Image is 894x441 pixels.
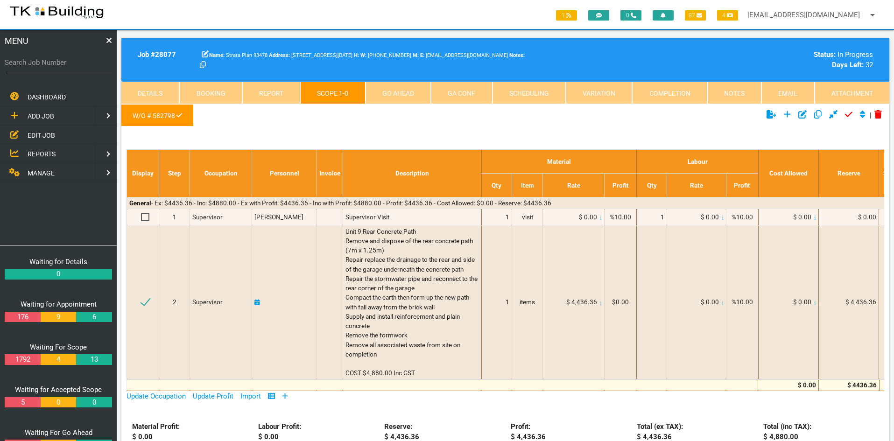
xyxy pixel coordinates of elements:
[726,173,758,197] th: Profit
[818,209,879,225] td: $ 0.00
[282,392,288,400] a: Add Row
[28,112,54,120] span: ADD JOB
[129,199,151,207] b: General
[30,343,87,351] a: Waiting For Scope
[209,52,267,58] span: Strata Plan 93478
[159,149,190,197] th: Step
[522,213,533,221] span: visit
[620,10,641,21] span: 0
[345,228,479,377] span: Unit 9 Rear Concrete Path Remove and dispose of the rear concrete path (7m x 1.25m) Repair replac...
[506,213,509,221] span: 1
[254,298,260,306] a: Click here to add schedule.
[556,10,577,21] span: 1
[343,149,481,197] th: Description
[76,397,112,408] a: 0
[758,149,818,197] th: Cost Allowed
[793,213,811,221] span: $ 0.00
[667,173,726,197] th: Rate
[127,149,159,197] th: Display
[28,131,55,139] span: EDIT JOB
[610,213,631,221] span: %10.00
[127,392,186,400] a: Update Occupation
[818,225,879,379] td: $ 4,436.36
[707,82,761,104] a: Notes
[41,312,76,322] a: 9
[685,10,706,21] span: 87
[637,173,667,197] th: Qty
[209,52,225,58] b: Name:
[413,52,419,58] b: M:
[579,213,597,221] span: $ 0.00
[481,149,636,173] th: Material
[5,269,112,280] a: 0
[200,61,206,69] a: Click here copy customer information.
[242,82,300,104] a: Report
[41,397,76,408] a: 0
[818,149,879,197] th: Reserve
[814,50,836,59] b: Status:
[41,354,76,365] a: 4
[252,149,317,197] th: Personnel
[481,173,512,197] th: Qty
[566,82,632,104] a: Variation
[192,298,223,306] span: Supervisor
[605,173,637,197] th: Profit
[793,298,811,306] span: $ 0.00
[701,298,719,306] span: $ 0.00
[5,354,40,365] a: 1792
[121,104,194,126] a: W/O # 582798
[697,49,873,70] div: In Progress 32
[5,397,40,408] a: 5
[76,312,112,322] a: 6
[28,169,55,177] span: MANAGE
[732,213,753,221] span: %10.00
[632,82,707,104] a: Completion
[190,149,252,197] th: Occupation
[25,428,92,437] a: Waiting For Go Ahead
[5,57,112,68] label: Search Job Number
[345,213,389,221] span: Supervisor Visit
[9,5,104,20] img: s3file
[761,82,814,104] a: Email
[121,82,179,104] a: Details
[354,52,359,58] b: H:
[268,392,275,400] a: Show/Hide Columns
[420,52,508,58] span: [EMAIL_ADDRESS][DOMAIN_NAME]
[28,93,66,101] span: DASHBOARD
[506,298,509,306] span: 1
[317,149,343,197] th: Invoice
[637,149,759,173] th: Labour
[360,52,366,58] b: W:
[269,52,290,58] b: Address:
[360,52,411,58] span: Amelia Thomson
[509,52,525,58] b: Notes:
[300,82,365,104] a: Scope 1-0
[193,392,233,400] a: Update Profit
[512,173,543,197] th: Item
[28,150,56,158] span: REPORTS
[420,52,424,58] b: E:
[29,258,87,266] a: Waiting for Details
[760,380,816,390] div: $ 0.00
[269,52,352,58] span: [STREET_ADDRESS][DATE]
[566,298,597,306] span: $ 4,436.36
[5,312,40,322] a: 176
[661,213,664,221] span: 1
[520,298,535,306] span: items
[717,10,738,21] span: 4
[732,298,753,306] span: %10.00
[612,298,629,306] span: $0.00
[240,392,261,400] a: Import
[76,354,112,365] a: 13
[701,213,719,221] span: $ 0.00
[5,35,28,47] span: MENU
[493,82,566,104] a: Scheduling
[21,300,97,308] a: Waiting for Appointment
[252,209,317,225] td: [PERSON_NAME]
[764,104,885,126] div: |
[173,213,176,221] span: 1
[832,61,864,69] b: Days Left:
[431,82,492,104] a: GA Conf
[179,82,242,104] a: Booking
[173,298,176,306] span: 2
